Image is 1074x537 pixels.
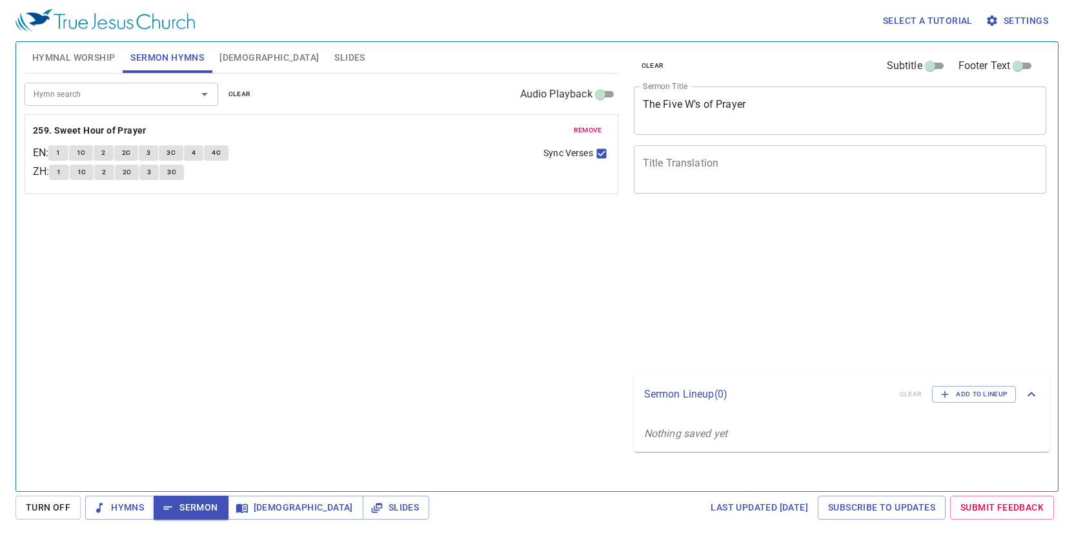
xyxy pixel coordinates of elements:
span: Turn Off [26,500,70,516]
span: Submit Feedback [960,500,1044,516]
span: clear [228,88,251,100]
span: [DEMOGRAPHIC_DATA] [238,500,353,516]
span: Audio Playback [520,86,593,102]
a: Subscribe to Updates [818,496,946,520]
span: 1C [77,167,86,178]
span: [DEMOGRAPHIC_DATA] [219,50,319,66]
span: Subscribe to Updates [828,500,935,516]
button: Add to Lineup [932,386,1016,403]
button: [DEMOGRAPHIC_DATA] [228,496,363,520]
span: 1C [77,147,86,159]
a: Submit Feedback [950,496,1054,520]
button: 259. Sweet Hour of Prayer [33,123,148,139]
div: Sermon Lineup(0)clearAdd to Lineup [634,373,1050,416]
a: Last updated [DATE] [705,496,813,520]
span: 2 [102,167,106,178]
button: 4C [204,145,228,161]
button: 1 [49,165,68,180]
button: 3C [159,145,183,161]
button: 3 [139,145,158,161]
button: 1 [48,145,68,161]
iframe: from-child [629,207,966,369]
button: 2 [94,165,114,180]
span: 3 [147,147,150,159]
span: remove [574,125,602,136]
button: 1C [69,145,94,161]
span: Slides [334,50,365,66]
b: 259. Sweet Hour of Prayer [33,123,147,139]
span: Select a tutorial [883,13,973,29]
button: Settings [983,9,1053,33]
span: Sermon Hymns [130,50,204,66]
span: 3 [147,167,151,178]
button: Turn Off [15,496,81,520]
button: Hymns [85,496,154,520]
button: Slides [363,496,429,520]
span: 2C [123,167,132,178]
span: 4C [212,147,221,159]
p: Sermon Lineup ( 0 ) [644,387,889,402]
button: clear [634,58,672,74]
span: Footer Text [958,58,1011,74]
span: Slides [373,500,419,516]
span: Subtitle [887,58,922,74]
span: Hymns [96,500,144,516]
button: Open [196,85,214,103]
span: Add to Lineup [940,389,1008,400]
span: 1 [56,147,60,159]
button: 2C [115,165,139,180]
img: True Jesus Church [15,9,195,32]
span: Hymnal Worship [32,50,116,66]
button: 2C [114,145,139,161]
button: clear [221,86,259,102]
button: remove [566,123,610,138]
button: 3C [159,165,184,180]
span: 3C [167,167,176,178]
button: 1C [70,165,94,180]
button: 4 [184,145,203,161]
span: 1 [57,167,61,178]
textarea: The Five W’s of Prayer [643,98,1038,123]
span: 4 [192,147,196,159]
span: Sync Verses [543,147,593,160]
span: 2 [101,147,105,159]
span: 2C [122,147,131,159]
span: Last updated [DATE] [711,500,808,516]
i: Nothing saved yet [644,427,728,440]
button: 2 [94,145,113,161]
button: Select a tutorial [878,9,978,33]
span: 3C [167,147,176,159]
button: Sermon [154,496,228,520]
p: ZH : [33,164,49,179]
span: Sermon [164,500,218,516]
button: 3 [139,165,159,180]
p: EN : [33,145,48,161]
span: clear [642,60,664,72]
span: Settings [988,13,1048,29]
